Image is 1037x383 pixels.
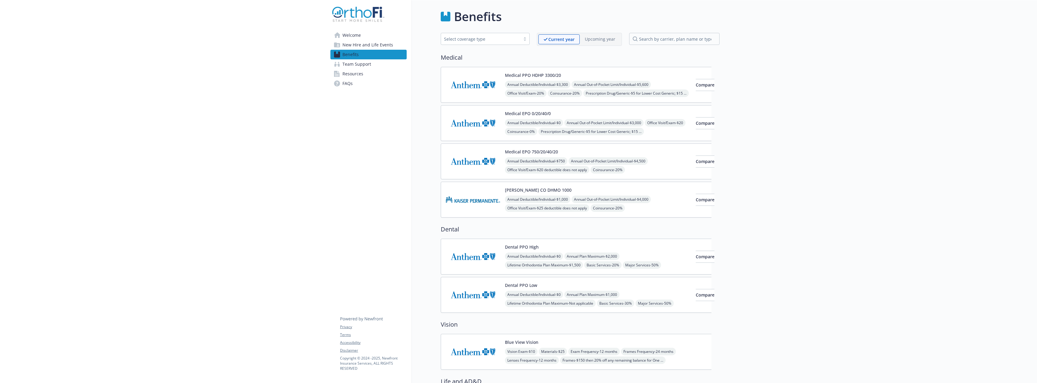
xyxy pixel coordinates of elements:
input: search by carrier, plan name or type [629,33,720,45]
a: Welcome [330,30,407,40]
img: Kaiser Permanente of Colorado carrier logo [446,187,500,212]
span: Annual Out-of-Pocket Limit/Individual - $5,600 [572,81,651,88]
span: Coinsurance - 20% [591,166,625,174]
span: Compare [696,197,714,202]
h2: Medical [441,53,720,62]
span: New Hire and Life Events [342,40,393,50]
img: Anthem Blue Cross carrier logo [446,110,500,136]
span: Office Visit/Exam - 20% [505,89,547,97]
span: Compare [696,292,714,298]
span: Compare [696,254,714,259]
span: Benefits [342,50,359,59]
span: Compare [696,120,714,126]
span: Compare [696,82,714,88]
span: Compare [696,159,714,164]
h2: Vision [441,320,720,329]
span: Annual Out-of-Pocket Limit/Individual - $3,000 [564,119,644,127]
span: Annual Plan Maximum - $1,000 [564,291,619,298]
span: Lenses Frequency - 12 months [505,356,559,364]
span: Basic Services - 30% [597,300,634,307]
span: Coinsurance - 20% [548,89,582,97]
span: Major Services - 50% [623,261,661,269]
button: [PERSON_NAME] CO DHMO 1000 [505,187,572,193]
span: Annual Deductible/Individual - $750 [505,157,567,165]
span: Welcome [342,30,361,40]
button: Compare [696,79,714,91]
span: Basic Services - 20% [584,261,622,269]
img: Anthem Blue Cross carrier logo [446,72,500,98]
span: Frames - $150 then 20% off any remaining balance for One pair of eyeglass frames; PLUS Frames: $2... [560,356,666,364]
button: Medical PPO HDHP 3300/20 [505,72,561,78]
a: Accessibility [340,340,406,345]
span: Annual Out-of-Pocket Limit/Individual - $4,000 [572,196,651,203]
img: Anthem Blue Cross carrier logo [446,244,500,269]
span: Team Support [342,59,371,69]
img: Anthem Blue Cross carrier logo [446,149,500,174]
button: Medical EPO 750/20/40/20 [505,149,558,155]
span: Prescription Drug/Generic - $5 for Lower Cost Generic; $15 for Generic [583,89,689,97]
img: Anthem Blue Cross carrier logo [446,339,500,365]
span: Frames Frequency - 24 months [621,348,676,355]
button: Compare [696,194,714,206]
button: Compare [696,289,714,301]
button: Medical EPO 0/20/40/0 [505,110,551,117]
button: Dental PPO Low [505,282,537,288]
p: Upcoming year [585,36,615,42]
span: Annual Deductible/Individual - $1,000 [505,196,570,203]
img: Anthem Blue Cross carrier logo [446,282,500,308]
span: Resources [342,69,363,79]
a: Terms [340,332,406,337]
span: Office Visit/Exam - $25 deductible does not apply [505,204,589,212]
span: Annual Deductible/Individual - $3,300 [505,81,570,88]
span: Office Visit/Exam - $20 deductible does not apply [505,166,589,174]
span: Lifetime Orthodontia Plan Maximum - Not applicable [505,300,596,307]
button: Compare [696,251,714,263]
h2: Dental [441,225,720,234]
a: Disclaimer [340,348,406,353]
span: Annual Deductible/Individual - $0 [505,119,563,127]
span: Annual Deductible/Individual - $0 [505,253,563,260]
span: Annual Plan Maximum - $2,000 [564,253,619,260]
span: Office Visit/Exam - $20 [645,119,686,127]
span: Coinsurance - 0% [505,128,537,135]
span: Prescription Drug/Generic - $5 for Lower Cost Generic; $15 for Generic [538,128,644,135]
span: FAQs [342,79,353,88]
span: Vision Exam - $10 [505,348,537,355]
a: Benefits [330,50,407,59]
a: Resources [330,69,407,79]
div: Select coverage type [444,36,517,42]
span: Lifetime Orthodontia Plan Maximum - $1,500 [505,261,583,269]
a: Privacy [340,324,406,330]
span: Annual Deductible/Individual - $0 [505,291,563,298]
span: Coinsurance - 20% [591,204,625,212]
h1: Benefits [454,8,502,26]
span: Major Services - 50% [635,300,674,307]
button: Blue View Vision [505,339,538,345]
span: Exam Frequency - 12 months [568,348,620,355]
span: Annual Out-of-Pocket Limit/Individual - $4,500 [569,157,648,165]
p: Current year [548,36,575,42]
span: Materials - $25 [539,348,567,355]
button: Compare [696,117,714,129]
button: Compare [696,155,714,168]
p: Copyright © 2024 - 2025 , Newfront Insurance Services, ALL RIGHTS RESERVED [340,356,406,371]
a: Team Support [330,59,407,69]
span: Upcoming year [580,34,620,44]
a: New Hire and Life Events [330,40,407,50]
a: FAQs [330,79,407,88]
button: Dental PPO High [505,244,539,250]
